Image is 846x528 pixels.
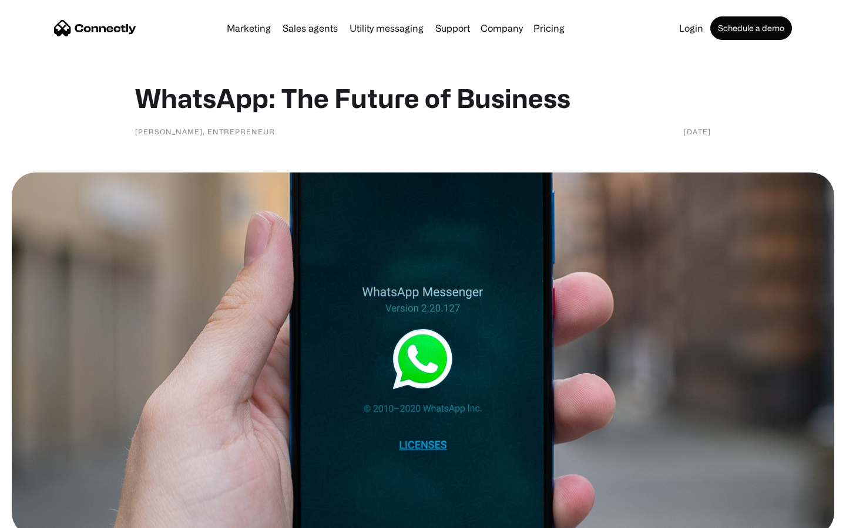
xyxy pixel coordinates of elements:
aside: Language selected: English [12,507,70,524]
div: [DATE] [684,126,711,137]
a: Login [674,23,708,33]
div: [PERSON_NAME], Entrepreneur [135,126,275,137]
a: Marketing [222,23,276,33]
ul: Language list [23,507,70,524]
a: Pricing [529,23,569,33]
a: Sales agents [278,23,343,33]
a: Support [431,23,475,33]
div: Company [481,20,523,36]
h1: WhatsApp: The Future of Business [135,82,711,114]
a: Schedule a demo [710,16,792,40]
a: Utility messaging [345,23,428,33]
